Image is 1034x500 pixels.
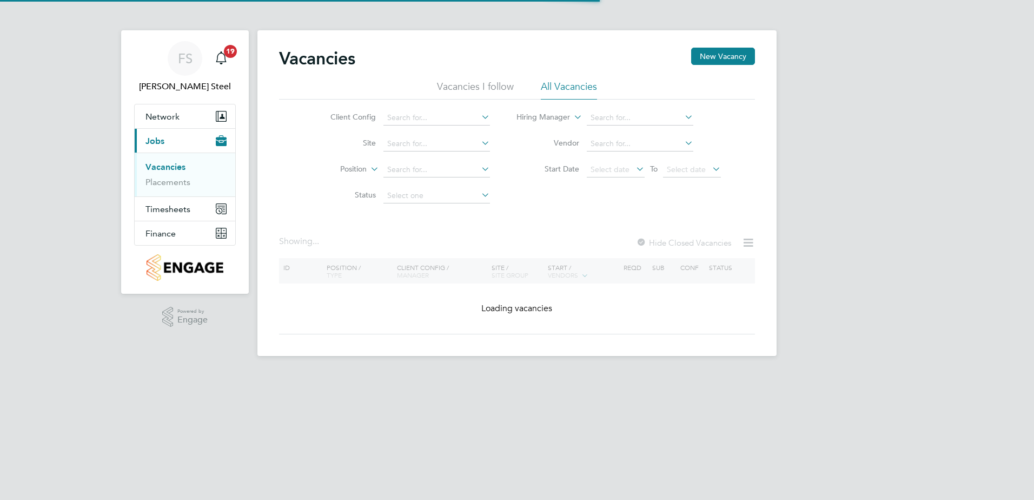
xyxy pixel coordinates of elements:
[145,162,185,172] a: Vacancies
[437,80,514,100] li: Vacancies I follow
[314,112,376,122] label: Client Config
[135,221,235,245] button: Finance
[210,41,232,76] a: 19
[135,197,235,221] button: Timesheets
[636,238,731,248] label: Hide Closed Vacancies
[304,164,367,175] label: Position
[162,307,208,327] a: Powered byEngage
[134,41,236,93] a: FS[PERSON_NAME] Steel
[134,80,236,93] span: Flynn Steel
[667,165,706,174] span: Select date
[121,30,249,294] nav: Main navigation
[587,136,693,152] input: Search for...
[135,129,235,153] button: Jobs
[145,177,190,187] a: Placements
[383,110,490,126] input: Search for...
[177,315,208,325] span: Engage
[517,138,579,148] label: Vendor
[134,254,236,281] a: Go to home page
[541,80,597,100] li: All Vacancies
[145,204,190,214] span: Timesheets
[517,164,579,174] label: Start Date
[279,48,355,69] h2: Vacancies
[177,307,208,316] span: Powered by
[647,162,661,176] span: To
[135,153,235,196] div: Jobs
[147,254,223,281] img: countryside-properties-logo-retina.png
[145,136,164,146] span: Jobs
[591,165,629,174] span: Select date
[508,112,570,123] label: Hiring Manager
[145,228,176,239] span: Finance
[691,48,755,65] button: New Vacancy
[313,236,319,247] span: ...
[279,236,321,247] div: Showing
[383,136,490,152] input: Search for...
[224,45,237,58] span: 19
[383,188,490,203] input: Select one
[314,138,376,148] label: Site
[178,51,193,65] span: FS
[135,104,235,128] button: Network
[383,162,490,177] input: Search for...
[314,190,376,200] label: Status
[145,111,180,122] span: Network
[587,110,693,126] input: Search for...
